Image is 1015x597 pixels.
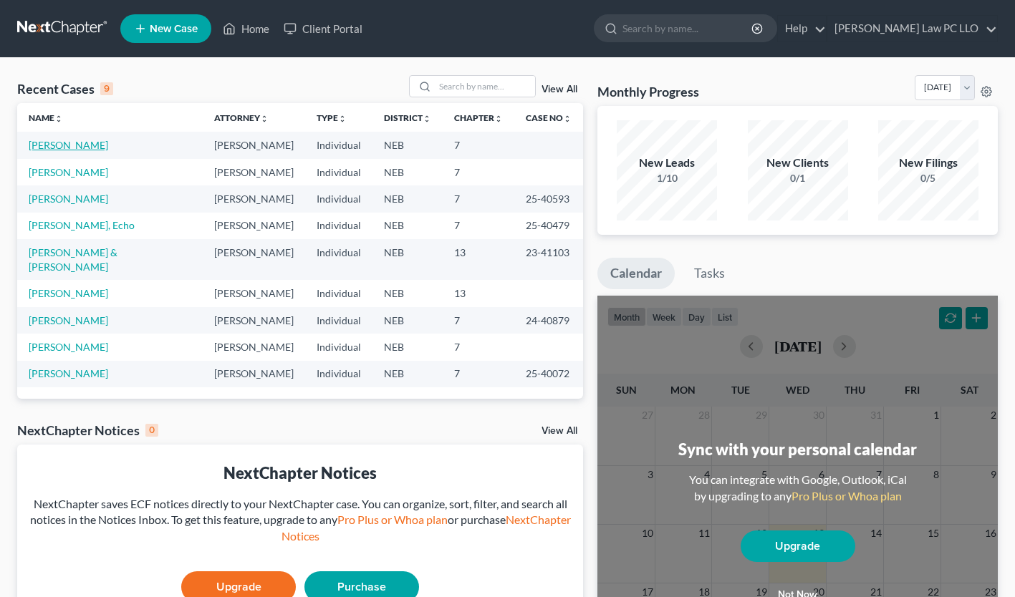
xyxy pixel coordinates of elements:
span: New Case [150,24,198,34]
td: [PERSON_NAME] [203,213,305,239]
div: New Filings [878,155,978,171]
div: New Clients [748,155,848,171]
a: Nameunfold_more [29,112,63,123]
td: [PERSON_NAME] [203,361,305,387]
a: Districtunfold_more [384,112,431,123]
a: Home [216,16,276,42]
td: NEB [372,239,443,280]
div: Sync with your personal calendar [678,438,917,460]
div: You can integrate with Google, Outlook, iCal by upgrading to any [683,472,913,505]
td: Individual [305,307,372,334]
div: NextChapter Notices [29,462,572,484]
a: Calendar [597,258,675,289]
a: Pro Plus or Whoa plan [337,513,448,526]
td: NEB [372,132,443,158]
a: [PERSON_NAME] [29,341,108,353]
a: Upgrade [741,530,855,562]
a: [PERSON_NAME], Echo [29,219,135,231]
td: [PERSON_NAME] [203,334,305,360]
td: 25-40479 [514,213,583,239]
input: Search by name... [622,15,754,42]
td: NEB [372,280,443,306]
td: NEB [372,361,443,387]
td: Individual [305,334,372,360]
td: 7 [443,361,514,387]
a: [PERSON_NAME] [29,314,108,326]
td: NEB [372,185,443,212]
i: unfold_more [338,115,347,123]
td: 7 [443,213,514,239]
i: unfold_more [494,115,503,123]
td: [PERSON_NAME] [203,159,305,185]
i: unfold_more [260,115,269,123]
td: Individual [305,280,372,306]
td: 25-40593 [514,185,583,212]
input: Search by name... [435,76,535,97]
td: 7 [443,334,514,360]
td: 13 [443,280,514,306]
a: [PERSON_NAME] & [PERSON_NAME] [29,246,117,273]
a: [PERSON_NAME] [29,166,108,178]
div: 9 [100,82,113,95]
div: 0 [145,424,158,437]
a: [PERSON_NAME] Law PC LLO [827,16,997,42]
div: NextChapter saves ECF notices directly to your NextChapter case. You can organize, sort, filter, ... [29,496,572,545]
td: NEB [372,159,443,185]
td: [PERSON_NAME] [203,307,305,334]
td: Individual [305,185,372,212]
div: 0/1 [748,171,848,185]
td: 25-40072 [514,361,583,387]
td: 7 [443,307,514,334]
td: NEB [372,213,443,239]
td: 13 [443,239,514,280]
a: [PERSON_NAME] [29,287,108,299]
h3: Monthly Progress [597,83,699,100]
a: Attorneyunfold_more [214,112,269,123]
a: Case Nounfold_more [526,112,572,123]
td: Individual [305,132,372,158]
i: unfold_more [563,115,572,123]
td: 23-41103 [514,239,583,280]
td: Individual [305,213,372,239]
td: 24-40879 [514,307,583,334]
td: [PERSON_NAME] [203,185,305,212]
a: [PERSON_NAME] [29,139,108,151]
a: Client Portal [276,16,370,42]
div: NextChapter Notices [17,422,158,439]
a: Pro Plus or Whoa plan [792,489,902,503]
td: NEB [372,334,443,360]
td: 7 [443,185,514,212]
a: [PERSON_NAME] [29,193,108,205]
a: NextChapter Notices [282,513,571,543]
td: Individual [305,361,372,387]
td: Individual [305,239,372,280]
td: 7 [443,132,514,158]
td: [PERSON_NAME] [203,132,305,158]
div: New Leads [617,155,717,171]
div: 0/5 [878,171,978,185]
a: Chapterunfold_more [454,112,503,123]
a: View All [542,426,577,436]
td: NEB [372,307,443,334]
i: unfold_more [423,115,431,123]
div: 1/10 [617,171,717,185]
a: View All [542,84,577,94]
td: [PERSON_NAME] [203,239,305,280]
a: [PERSON_NAME] [29,367,108,379]
a: Tasks [681,258,738,289]
i: unfold_more [54,115,63,123]
td: Individual [305,159,372,185]
td: 7 [443,159,514,185]
a: Help [778,16,826,42]
div: Recent Cases [17,80,113,97]
a: Typeunfold_more [317,112,347,123]
td: [PERSON_NAME] [203,280,305,306]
